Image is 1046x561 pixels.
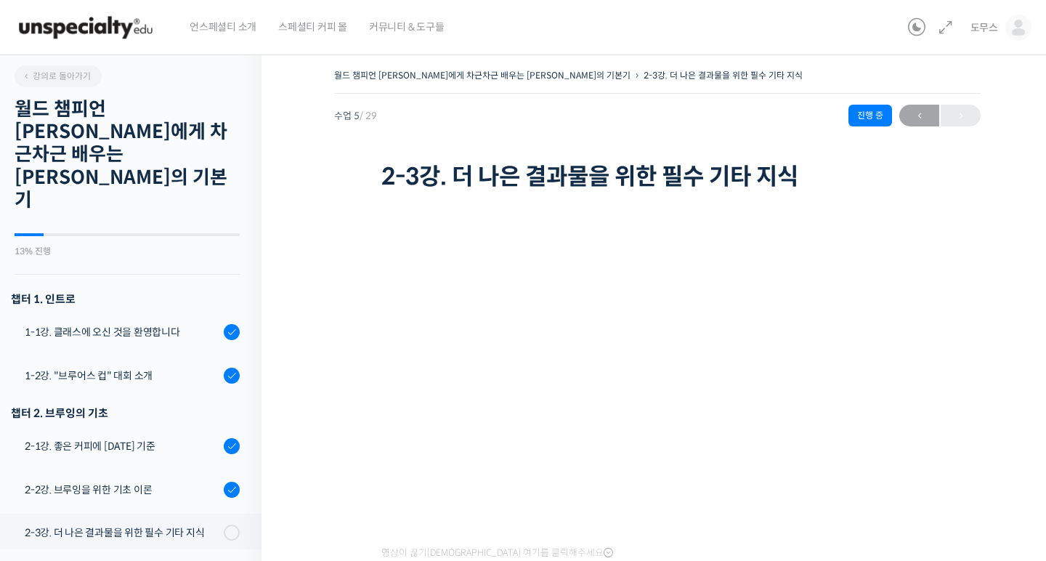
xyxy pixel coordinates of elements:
h1: 2-3강. 더 나은 결과물을 위한 필수 기타 지식 [381,163,933,190]
span: 수업 5 [334,111,377,121]
div: 1-2강. "브루어스 컵" 대회 소개 [25,368,219,384]
div: 13% 진행 [15,247,240,256]
div: 2-2강. 브루잉을 위한 기초 이론 [25,482,219,498]
div: 진행 중 [848,105,892,126]
a: 2-3강. 더 나은 결과물을 위한 필수 기타 지식 [644,70,803,81]
span: 강의로 돌아가기 [22,70,91,81]
span: 영상이 끊기[DEMOGRAPHIC_DATA] 여기를 클릭해주세요 [381,547,613,559]
h2: 월드 챔피언 [PERSON_NAME]에게 차근차근 배우는 [PERSON_NAME]의 기본기 [15,98,240,211]
a: 월드 챔피언 [PERSON_NAME]에게 차근차근 배우는 [PERSON_NAME]의 기본기 [334,70,631,81]
a: ←이전 [899,105,939,126]
h3: 챕터 1. 인트로 [11,289,240,309]
div: 2-1강. 좋은 커피에 [DATE] 기준 [25,438,219,454]
span: 도무스 [970,21,998,34]
div: 2-3강. 더 나은 결과물을 위한 필수 기타 지식 [25,525,219,541]
div: 1-1강. 클래스에 오신 것을 환영합니다 [25,324,219,340]
span: / 29 [360,110,377,122]
a: 강의로 돌아가기 [15,65,102,87]
div: 챕터 2. 브루잉의 기초 [11,403,240,423]
span: ← [899,106,939,126]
